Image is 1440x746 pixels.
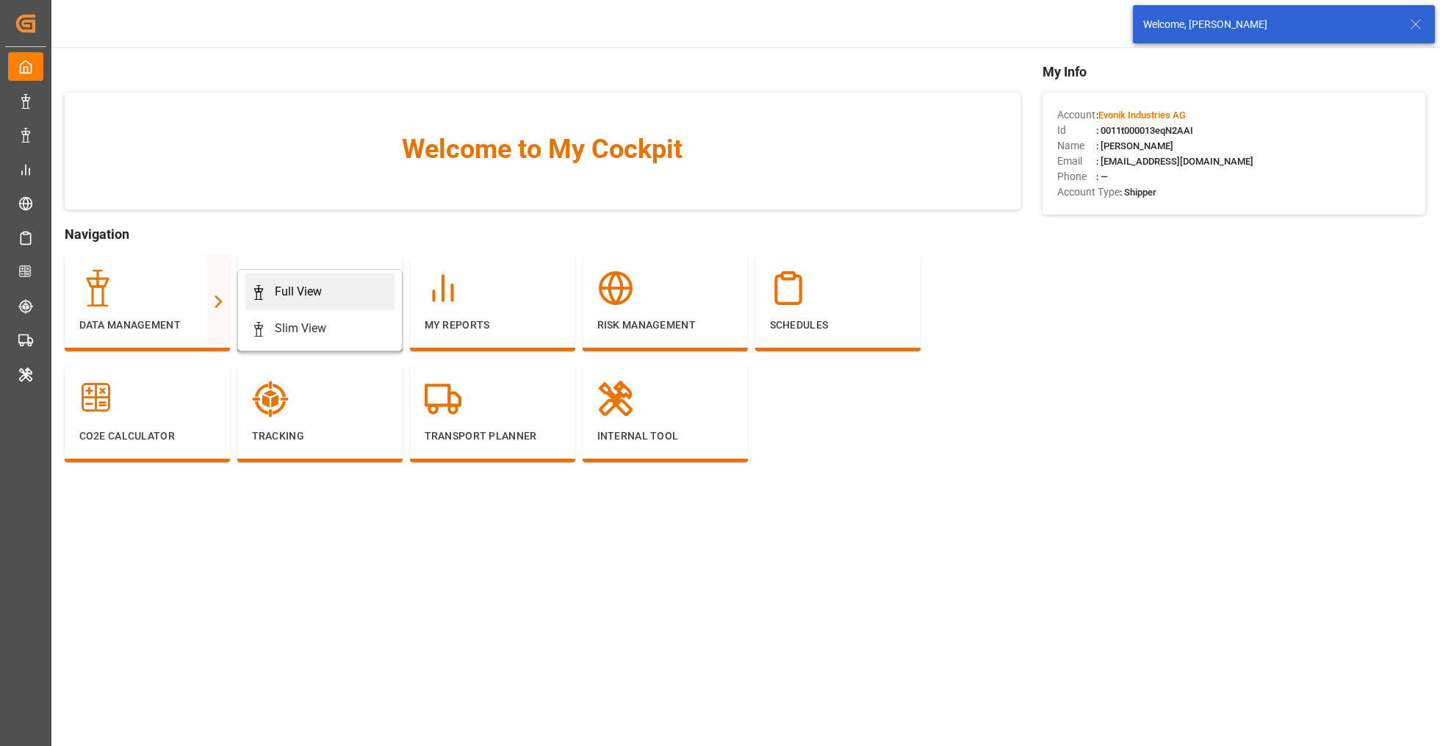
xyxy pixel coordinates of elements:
[79,318,215,333] p: Data Management
[1098,110,1186,121] span: Evonik Industries AG
[1096,125,1193,136] span: : 0011t000013eqN2AAI
[1057,123,1096,138] span: Id
[94,129,992,169] span: Welcome to My Cockpit
[245,273,395,310] a: Full View
[425,318,561,333] p: My Reports
[770,318,906,333] p: Schedules
[1057,154,1096,169] span: Email
[1096,110,1186,121] span: :
[79,428,215,444] p: CO2e Calculator
[1120,187,1156,198] span: : Shipper
[597,318,733,333] p: Risk Management
[245,310,395,347] a: Slim View
[1096,156,1253,167] span: : [EMAIL_ADDRESS][DOMAIN_NAME]
[275,320,326,337] div: Slim View
[1057,169,1096,184] span: Phone
[1057,107,1096,123] span: Account
[425,428,561,444] p: Transport Planner
[597,428,733,444] p: Internal Tool
[252,428,388,444] p: Tracking
[1057,138,1096,154] span: Name
[275,283,322,301] div: Full View
[1096,171,1108,182] span: : —
[1043,62,1425,82] span: My Info
[1143,17,1396,32] div: Welcome, [PERSON_NAME]
[1057,184,1120,200] span: Account Type
[1096,140,1173,151] span: : [PERSON_NAME]
[65,224,1021,244] span: Navigation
